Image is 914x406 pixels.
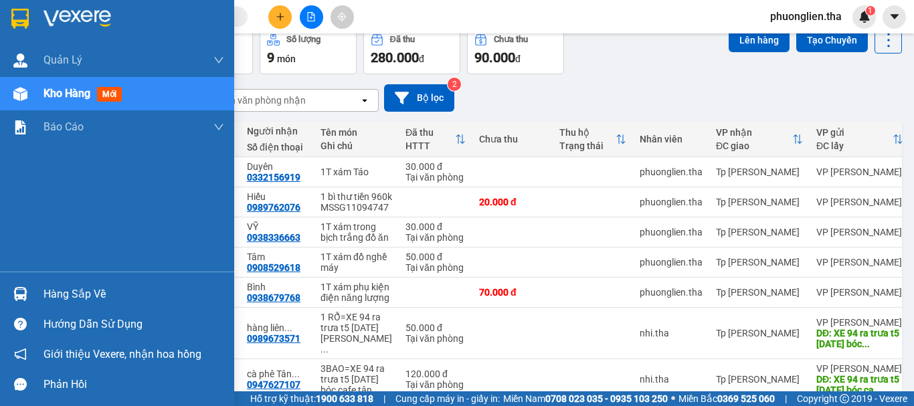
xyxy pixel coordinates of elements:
[840,394,849,403] span: copyright
[716,140,792,151] div: ĐC giao
[300,5,323,29] button: file-add
[405,379,466,390] div: Tại văn phòng
[247,322,307,333] div: hàng liên hương về PR
[14,378,27,391] span: message
[671,396,675,401] span: ⚪️
[363,26,460,74] button: Đã thu280.000đ
[247,221,307,232] div: VỸ
[716,167,803,177] div: Tp [PERSON_NAME]
[316,393,373,404] strong: 1900 633 818
[13,87,27,101] img: warehouse-icon
[640,167,703,177] div: phuonglien.tha
[559,127,616,138] div: Thu hộ
[640,197,703,207] div: phuonglien.tha
[247,379,300,390] div: 0947627107
[277,54,296,64] span: món
[321,140,392,151] div: Ghi chú
[640,328,703,338] div: nhi.tha
[384,84,454,112] button: Bộ lọc
[247,202,300,213] div: 0989762076
[321,127,392,138] div: Tên món
[247,292,300,303] div: 0938679768
[43,284,224,304] div: Hàng sắp về
[716,328,803,338] div: Tp [PERSON_NAME]
[405,251,466,262] div: 50.000 đ
[816,127,893,138] div: VP gửi
[213,55,224,66] span: down
[874,385,882,395] span: ...
[729,28,790,52] button: Lên hàng
[640,134,703,144] div: Nhân viên
[286,35,321,44] div: Số lượng
[716,127,792,138] div: VP nhận
[479,287,546,298] div: 70.000 đ
[337,12,347,21] span: aim
[640,374,703,385] div: nhi.tha
[405,140,455,151] div: HTTT
[321,251,392,273] div: 1T xám đồ nghề máy
[247,369,307,379] div: cà phê Tân Vạn
[448,78,461,91] sup: 2
[717,393,775,404] strong: 0369 525 060
[247,172,300,183] div: 0332156919
[816,257,903,268] div: VP [PERSON_NAME]
[213,94,306,107] div: Chọn văn phòng nhận
[247,161,307,172] div: Duyên
[321,282,392,303] div: 1T xám phụ kiện điện năng lượng
[43,314,224,334] div: Hướng dẫn sử dụng
[816,197,903,207] div: VP [PERSON_NAME]
[43,87,90,100] span: Kho hàng
[467,26,564,74] button: Chưa thu90.000đ
[250,391,373,406] span: Hỗ trợ kỹ thuật:
[785,391,787,406] span: |
[494,35,528,44] div: Chưa thu
[13,120,27,134] img: solution-icon
[383,391,385,406] span: |
[796,28,868,52] button: Tạo Chuyến
[816,363,903,374] div: VP [PERSON_NAME]
[405,172,466,183] div: Tại văn phòng
[716,374,803,385] div: Tp [PERSON_NAME]
[816,167,903,177] div: VP [PERSON_NAME]
[13,54,27,68] img: warehouse-icon
[405,221,466,232] div: 30.000 đ
[866,6,875,15] sup: 1
[716,227,803,237] div: Tp [PERSON_NAME]
[267,49,274,66] span: 9
[816,287,903,298] div: VP [PERSON_NAME]
[889,11,901,23] span: caret-down
[359,95,370,106] svg: open
[213,122,224,132] span: down
[553,122,633,157] th: Toggle SortBy
[816,140,893,151] div: ĐC lấy
[816,227,903,237] div: VP [PERSON_NAME]
[247,333,300,344] div: 0989673571
[399,122,472,157] th: Toggle SortBy
[515,54,521,64] span: đ
[545,393,668,404] strong: 0708 023 035 - 0935 103 250
[247,191,307,202] div: Hiếu
[292,369,300,379] span: ...
[321,312,392,354] div: 1 RỔ=XE 94 ra trưa t5 11/9/25 bóc Thanh long liên hương về PR
[868,6,873,15] span: 1
[321,191,392,213] div: 1 bì thư tiền 960k MSSG11094747
[321,167,392,177] div: 1T xám Táo
[260,26,357,74] button: Số lượng9món
[816,374,903,395] div: DĐ: XE 94 ra trưa t5 11/9/25 bóc cafe tân vạn về PR
[640,227,703,237] div: phuonglien.tha
[503,391,668,406] span: Miền Nam
[247,232,300,243] div: 0938336663
[268,5,292,29] button: plus
[43,52,82,68] span: Quản Lý
[371,49,419,66] span: 280.000
[11,9,29,29] img: logo-vxr
[321,363,392,395] div: 3BAO=XE 94 ra trưa t5 11/9/25 bóc cafe tân vạn về PR
[13,287,27,301] img: warehouse-icon
[321,344,329,354] span: ...
[395,391,500,406] span: Cung cấp máy in - giấy in:
[419,54,424,64] span: đ
[247,251,307,262] div: Tâm
[306,12,316,21] span: file-add
[321,221,392,243] div: 1T xám trong bịch trắng đồ ăn
[759,8,852,25] span: phuonglien.tha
